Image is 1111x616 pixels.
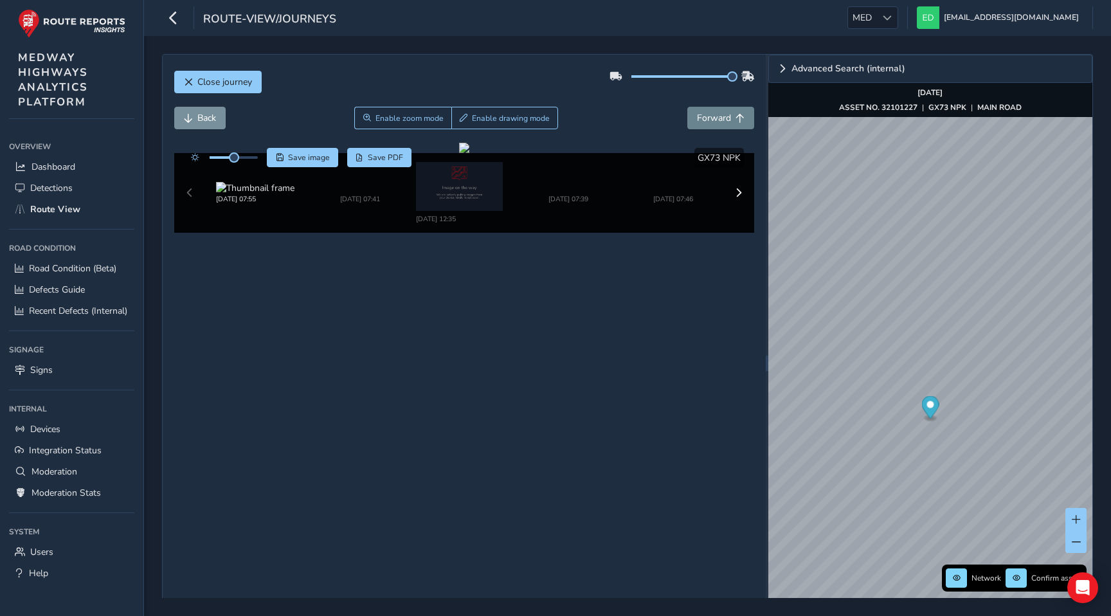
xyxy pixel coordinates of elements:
a: Recent Defects (Internal) [9,300,134,322]
span: Dashboard [32,161,75,173]
a: Defects Guide [9,279,134,300]
span: route-view/journeys [203,11,336,29]
span: Moderation Stats [32,487,101,499]
span: Forward [697,112,731,124]
div: [DATE] 07:46 [634,194,712,204]
a: Devices [9,419,134,440]
span: Route View [30,203,80,215]
span: GX73 NPK [698,152,741,164]
span: [EMAIL_ADDRESS][DOMAIN_NAME] [944,6,1079,29]
button: Save [267,148,338,167]
div: System [9,522,134,541]
span: Back [197,112,216,124]
a: Signs [9,359,134,381]
img: Thumbnail frame [321,182,399,194]
span: MEDWAY HIGHWAYS ANALYTICS PLATFORM [18,50,88,109]
div: Road Condition [9,239,134,258]
a: Integration Status [9,440,134,461]
span: Close journey [197,76,252,88]
span: Save PDF [368,152,403,163]
span: Users [30,546,53,558]
button: Forward [687,107,754,129]
div: Internal [9,399,134,419]
span: Network [971,573,1001,583]
span: Detections [30,182,73,194]
button: [EMAIL_ADDRESS][DOMAIN_NAME] [917,6,1083,29]
img: Thumbnail frame [634,182,712,194]
span: Advanced Search (internal) [791,64,905,73]
button: Draw [451,107,559,129]
a: Moderation [9,461,134,482]
a: Detections [9,177,134,199]
a: Route View [9,199,134,220]
div: [DATE] 12:35 [416,214,512,224]
button: Close journey [174,71,262,93]
span: Defects Guide [29,284,85,296]
span: Recent Defects (Internal) [29,305,127,317]
button: Zoom [354,107,451,129]
div: [DATE] 07:55 [216,194,294,204]
div: Open Intercom Messenger [1067,572,1098,603]
div: Map marker [921,396,939,422]
strong: GX73 NPK [928,102,966,113]
span: Enable zoom mode [375,113,444,123]
span: Moderation [32,466,77,478]
strong: MAIN ROAD [977,102,1022,113]
span: Save image [288,152,330,163]
a: Users [9,541,134,563]
div: Signage [9,340,134,359]
div: [DATE] 07:41 [321,194,399,204]
div: | | [839,102,1022,113]
span: Devices [30,423,60,435]
span: Road Condition (Beta) [29,262,116,275]
a: Road Condition (Beta) [9,258,134,279]
a: Expand [768,55,1092,83]
strong: [DATE] [917,87,943,98]
span: Integration Status [29,444,102,457]
span: Confirm assets [1031,573,1083,583]
span: Help [29,567,48,579]
img: Thumbnail frame [216,182,294,194]
span: Enable drawing mode [472,113,550,123]
div: [DATE] 07:39 [529,194,608,204]
div: Overview [9,137,134,156]
span: MED [848,7,876,28]
img: rr logo [18,9,125,38]
img: diamond-layout [917,6,939,29]
a: Dashboard [9,156,134,177]
a: Moderation Stats [9,482,134,503]
a: Help [9,563,134,584]
button: PDF [347,148,412,167]
span: Signs [30,364,53,376]
button: Back [174,107,226,129]
img: Thumbnail frame [416,162,503,211]
strong: ASSET NO. 32101227 [839,102,917,113]
img: Thumbnail frame [529,182,608,194]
